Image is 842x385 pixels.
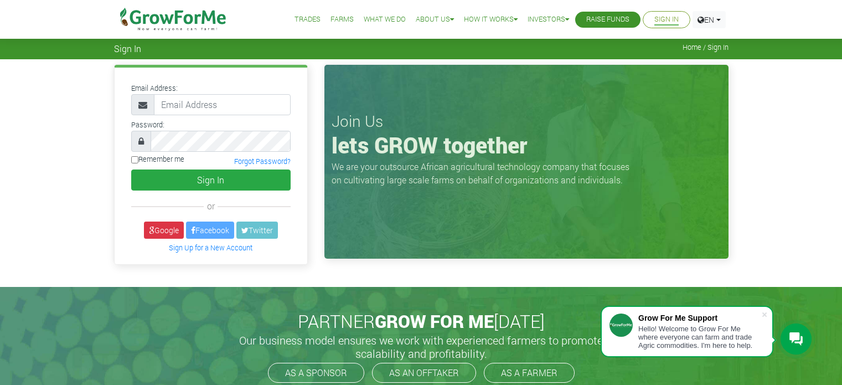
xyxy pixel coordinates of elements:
div: Hello! Welcome to Grow For Me where everyone can farm and trade Agric commodities. I'm here to help. [638,325,761,350]
div: Grow For Me Support [638,314,761,322]
a: Trades [295,14,321,25]
p: We are your outsource African agricultural technology company that focuses on cultivating large s... [332,160,636,187]
button: Sign In [131,170,291,191]
a: Sign In [654,14,679,25]
label: Remember me [131,154,184,165]
input: Remember me [131,156,138,163]
span: GROW FOR ME [375,309,494,333]
a: AS AN OFFTAKER [372,363,476,383]
input: Email Address [154,94,291,115]
a: AS A FARMER [484,363,575,383]
a: Raise Funds [586,14,629,25]
a: Investors [528,14,569,25]
h3: Join Us [332,112,721,131]
a: What We Do [364,14,406,25]
a: About Us [416,14,454,25]
h2: PARTNER [DATE] [118,311,724,332]
label: Email Address: [131,83,178,94]
a: Sign Up for a New Account [169,243,252,252]
h1: lets GROW together [332,132,721,158]
a: Farms [330,14,354,25]
a: Google [144,222,184,239]
a: EN [693,11,726,28]
span: Home / Sign In [683,43,729,52]
a: Forgot Password? [234,157,291,166]
a: AS A SPONSOR [268,363,364,383]
label: Password: [131,120,164,130]
h5: Our business model ensures we work with experienced farmers to promote scalability and profitabil... [228,333,615,360]
div: or [131,199,291,213]
span: Sign In [114,43,141,54]
a: How it Works [464,14,518,25]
